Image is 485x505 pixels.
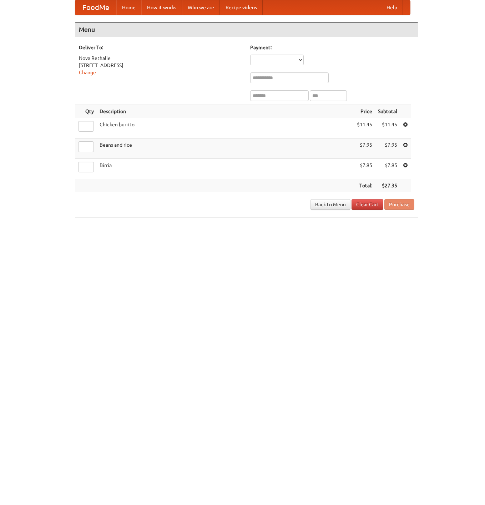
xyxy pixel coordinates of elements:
[354,138,375,159] td: $7.95
[352,199,383,210] a: Clear Cart
[141,0,182,15] a: How it works
[375,118,400,138] td: $11.45
[79,55,243,62] div: Nova Rethalie
[375,105,400,118] th: Subtotal
[97,159,354,179] td: Birria
[375,138,400,159] td: $7.95
[97,118,354,138] td: Chicken burrito
[375,159,400,179] td: $7.95
[79,70,96,75] a: Change
[75,105,97,118] th: Qty
[116,0,141,15] a: Home
[79,62,243,69] div: [STREET_ADDRESS]
[220,0,263,15] a: Recipe videos
[75,22,418,37] h4: Menu
[354,118,375,138] td: $11.45
[381,0,403,15] a: Help
[354,159,375,179] td: $7.95
[354,105,375,118] th: Price
[182,0,220,15] a: Who we are
[75,0,116,15] a: FoodMe
[79,44,243,51] h5: Deliver To:
[97,105,354,118] th: Description
[384,199,414,210] button: Purchase
[97,138,354,159] td: Beans and rice
[310,199,350,210] a: Back to Menu
[375,179,400,192] th: $27.35
[354,179,375,192] th: Total:
[250,44,414,51] h5: Payment:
